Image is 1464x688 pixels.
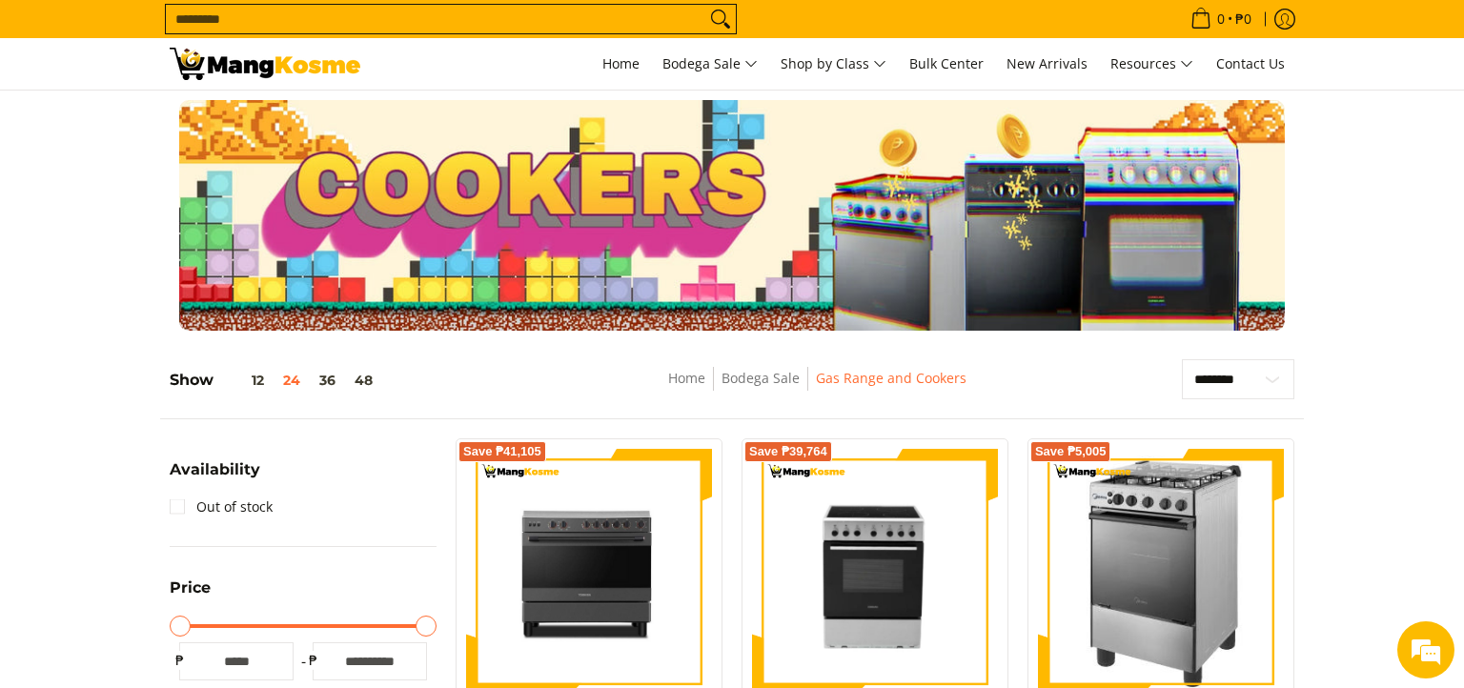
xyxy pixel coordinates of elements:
img: Gas Cookers &amp; Rangehood l Mang Kosme: Home Appliances Warehouse Sale [170,48,360,80]
span: Shop by Class [781,52,886,76]
button: Search [705,5,736,33]
nav: Main Menu [379,38,1294,90]
a: Shop by Class [771,38,896,90]
span: Availability [170,462,260,477]
span: ₱ [170,651,189,670]
a: Home [668,369,705,387]
summary: Open [170,462,260,492]
span: Bodega Sale [662,52,758,76]
span: 0 [1214,12,1228,26]
a: Resources [1101,38,1203,90]
a: Out of stock [170,492,273,522]
span: New Arrivals [1006,54,1088,72]
span: Home [602,54,640,72]
a: Bulk Center [900,38,993,90]
span: Price [170,580,211,596]
span: • [1185,9,1257,30]
a: Home [593,38,649,90]
a: Contact Us [1207,38,1294,90]
nav: Breadcrumbs [531,367,1103,410]
span: ₱0 [1232,12,1254,26]
a: New Arrivals [997,38,1097,90]
a: Gas Range and Cookers [816,369,966,387]
span: Contact Us [1216,54,1285,72]
span: Save ₱41,105 [463,446,541,457]
h5: Show [170,371,382,390]
summary: Open [170,580,211,610]
span: Save ₱39,764 [749,446,827,457]
button: 48 [345,373,382,388]
a: Bodega Sale [653,38,767,90]
span: ₱ [303,651,322,670]
button: 36 [310,373,345,388]
a: Bodega Sale [722,369,800,387]
button: 12 [213,373,274,388]
span: Resources [1110,52,1193,76]
span: Bulk Center [909,54,984,72]
button: 24 [274,373,310,388]
span: Save ₱5,005 [1035,446,1107,457]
